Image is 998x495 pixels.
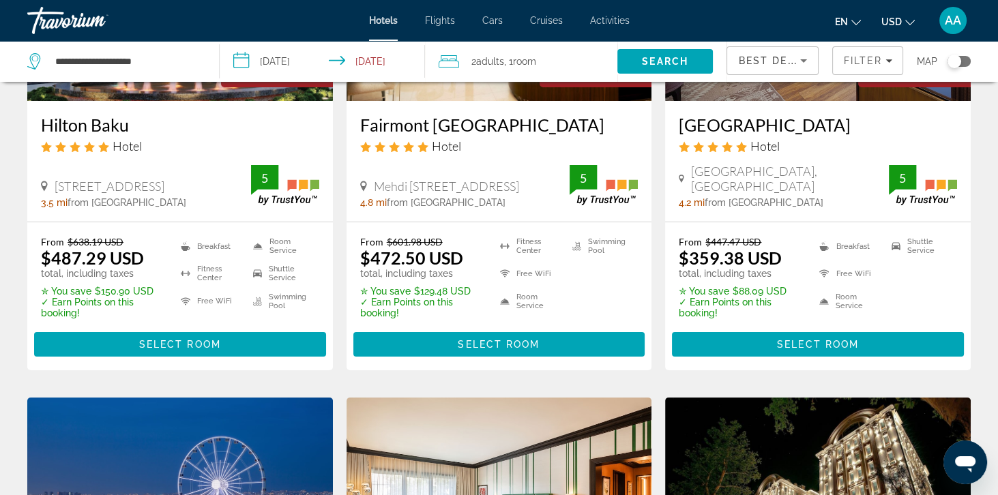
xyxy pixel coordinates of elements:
span: 4.2 mi [679,197,705,208]
button: Toggle map [937,55,971,67]
a: Hilton Baku [41,115,319,135]
li: Breakfast [812,236,885,256]
span: Mehdi [STREET_ADDRESS] [374,179,519,194]
p: ✓ Earn Points on this booking! [360,297,483,318]
span: Cars [482,15,503,26]
button: Change language [835,12,861,31]
p: $150.90 USD [41,286,164,297]
div: 5 star Hotel [41,138,319,153]
span: Map [917,52,937,71]
del: $447.47 USD [705,236,761,247]
a: Flights [425,15,455,26]
span: Search [642,56,688,67]
p: ✓ Earn Points on this booking! [679,297,802,318]
a: Hotels [369,15,398,26]
li: Swimming Pool [246,291,319,312]
div: 5 star Hotel [679,138,957,153]
li: Room Service [812,291,885,312]
div: 5 star Hotel [360,138,639,153]
mat-select: Sort by [738,52,807,69]
li: Free WiFi [812,263,885,284]
button: Select Room [34,332,326,357]
a: Select Room [353,335,645,350]
img: TrustYou guest rating badge [889,165,957,205]
button: Search [617,49,714,74]
p: total, including taxes [41,268,164,279]
li: Breakfast [174,236,246,256]
span: Select Room [777,339,859,350]
span: Adults [476,56,504,67]
img: TrustYou guest rating badge [251,165,319,205]
li: Room Service [246,236,319,256]
div: 5 [889,170,916,186]
img: TrustYou guest rating badge [570,165,638,205]
span: Filter [843,55,882,66]
span: , 1 [504,52,536,71]
ins: $472.50 USD [360,247,463,268]
span: Hotel [113,138,142,153]
span: ✮ You save [679,286,729,297]
li: Shuttle Service [885,236,957,256]
button: User Menu [935,6,971,35]
input: Search hotel destination [54,51,199,72]
li: Shuttle Service [246,263,319,284]
span: ✮ You save [360,286,411,297]
ins: $487.29 USD [41,247,144,268]
span: from [GEOGRAPHIC_DATA] [68,197,186,208]
button: Filters [832,46,903,75]
ins: $359.38 USD [679,247,782,268]
button: Change currency [881,12,915,31]
del: $638.19 USD [68,236,123,247]
span: Hotel [750,138,780,153]
span: 3.5 mi [41,197,68,208]
p: $88.09 USD [679,286,802,297]
span: Select Room [139,339,221,350]
li: Room Service [493,291,566,312]
a: Select Room [34,335,326,350]
a: Activities [590,15,630,26]
span: [STREET_ADDRESS] [55,179,164,194]
span: From [360,236,383,247]
span: from [GEOGRAPHIC_DATA] [705,197,823,208]
span: [GEOGRAPHIC_DATA], [GEOGRAPHIC_DATA] [691,164,889,194]
span: Select Room [458,339,540,350]
span: From [41,236,64,247]
li: Swimming Pool [566,236,638,256]
span: 4.8 mi [360,197,387,208]
del: $601.98 USD [387,236,443,247]
span: en [835,16,848,27]
h3: [GEOGRAPHIC_DATA] [679,115,957,135]
span: from [GEOGRAPHIC_DATA] [387,197,505,208]
button: Select Room [353,332,645,357]
p: ✓ Earn Points on this booking! [41,297,164,318]
span: Best Deals [738,55,809,66]
button: Select Room [672,332,964,357]
span: 2 [471,52,504,71]
a: Travorium [27,3,164,38]
div: 5 [570,170,597,186]
li: Free WiFi [174,291,246,312]
li: Free WiFi [493,263,566,284]
span: Hotel [432,138,461,153]
span: Room [513,56,536,67]
p: $129.48 USD [360,286,483,297]
li: Fitness Center [493,236,566,256]
a: Select Room [672,335,964,350]
a: Fairmont [GEOGRAPHIC_DATA] [360,115,639,135]
span: From [679,236,702,247]
p: total, including taxes [360,268,483,279]
button: Travelers: 2 adults, 0 children [425,41,617,82]
a: Cruises [530,15,563,26]
div: 5 [251,170,278,186]
button: Select check in and out date [220,41,426,82]
span: ✮ You save [41,286,91,297]
p: total, including taxes [679,268,802,279]
li: Fitness Center [174,263,246,284]
span: AA [945,14,961,27]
